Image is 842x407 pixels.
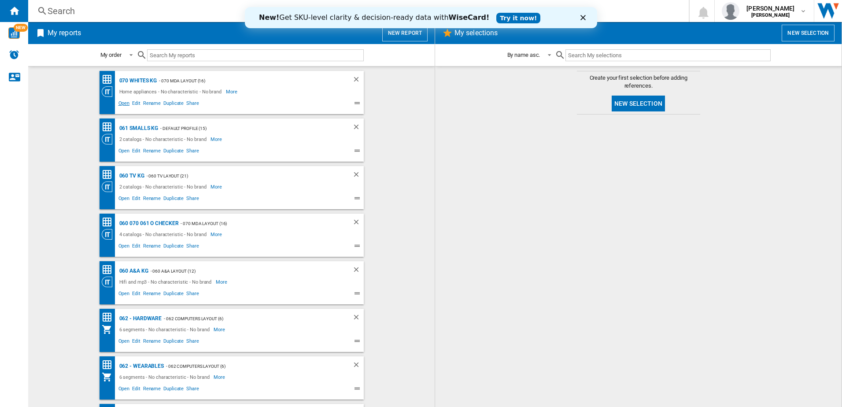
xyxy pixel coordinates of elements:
[142,99,162,110] span: Rename
[142,289,162,300] span: Rename
[117,385,131,395] span: Open
[9,49,19,60] img: alerts-logo.svg
[158,123,334,134] div: - Default profile (15)
[185,289,200,300] span: Share
[117,242,131,252] span: Open
[131,289,142,300] span: Edit
[148,266,335,277] div: - 060 A&A Layout (12)
[100,52,122,58] div: My order
[722,2,739,20] img: profile.jpg
[117,75,157,86] div: 070 Whites KG
[102,74,117,85] div: Price Matrix
[782,25,835,41] button: New selection
[14,24,28,32] span: NEW
[214,372,226,382] span: More
[352,75,364,86] div: Delete
[117,324,214,335] div: 6 segments - No characteristic - No brand
[48,5,666,17] div: Search
[117,361,164,372] div: 062 - Wearables
[131,337,142,348] span: Edit
[8,27,20,39] img: wise-card.svg
[245,7,597,28] iframe: Intercom live chat banner
[336,8,344,13] div: Close
[214,324,226,335] span: More
[382,25,428,41] button: New report
[117,313,162,324] div: 062 - Hardware
[117,337,131,348] span: Open
[117,194,131,205] span: Open
[164,361,334,372] div: - 062 Computers Layout (6)
[117,170,144,181] div: 060 TV KG
[142,147,162,157] span: Rename
[117,181,211,192] div: 2 catalogs - No characteristic - No brand
[117,277,216,287] div: Hifi and mp3 - No characteristic - No brand
[185,99,200,110] span: Share
[131,194,142,205] span: Edit
[117,134,211,144] div: 2 catalogs - No characteristic - No brand
[147,49,364,61] input: Search My reports
[131,385,142,395] span: Edit
[612,96,665,111] button: New selection
[117,123,159,134] div: 061 Smalls KG
[453,25,499,41] h2: My selections
[507,52,540,58] div: By name asc.
[131,147,142,157] span: Edit
[102,169,117,180] div: Price Matrix
[162,242,185,252] span: Duplicate
[185,385,200,395] span: Share
[117,218,179,229] div: 060 070 061 O Checker
[178,218,334,229] div: - 070 MDA layout (16)
[142,337,162,348] span: Rename
[102,217,117,228] div: Price Matrix
[117,266,148,277] div: 060 A&A KG
[102,122,117,133] div: Price Matrix
[102,277,117,287] div: Category View
[162,337,185,348] span: Duplicate
[352,170,364,181] div: Delete
[162,289,185,300] span: Duplicate
[144,170,335,181] div: - 060 TV Layout (21)
[185,194,200,205] span: Share
[162,385,185,395] span: Duplicate
[216,277,229,287] span: More
[142,194,162,205] span: Rename
[162,313,334,324] div: - 062 Computers Layout (6)
[352,266,364,277] div: Delete
[352,361,364,372] div: Delete
[565,49,770,61] input: Search My selections
[102,86,117,97] div: Category View
[117,86,226,97] div: Home appliances - No characteristic - No brand
[226,86,239,97] span: More
[352,123,364,134] div: Delete
[162,147,185,157] span: Duplicate
[131,99,142,110] span: Edit
[210,134,223,144] span: More
[102,372,117,382] div: My Assortment
[117,229,211,240] div: 4 catalogs - No characteristic - No brand
[131,242,142,252] span: Edit
[102,264,117,275] div: Price Matrix
[102,181,117,192] div: Category View
[117,372,214,382] div: 6 segments - No characteristic - No brand
[102,134,117,144] div: Category View
[185,147,200,157] span: Share
[577,74,700,90] span: Create your first selection before adding references.
[46,25,83,41] h2: My reports
[117,99,131,110] span: Open
[352,313,364,324] div: Delete
[185,242,200,252] span: Share
[185,337,200,348] span: Share
[102,324,117,335] div: My Assortment
[117,289,131,300] span: Open
[102,359,117,370] div: Price Matrix
[142,385,162,395] span: Rename
[746,4,794,13] span: [PERSON_NAME]
[352,218,364,229] div: Delete
[117,147,131,157] span: Open
[157,75,334,86] div: - 070 MDA layout (16)
[210,229,223,240] span: More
